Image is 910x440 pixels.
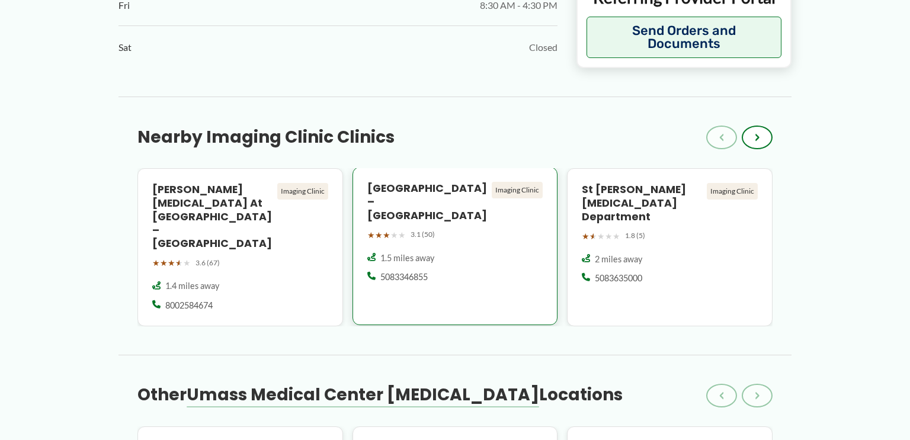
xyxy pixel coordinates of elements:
span: ‹ [719,388,724,403]
button: › [742,126,773,149]
span: 3.6 (67) [196,256,220,269]
span: ★ [398,227,406,243]
span: ★ [605,229,613,244]
span: ★ [597,229,605,244]
span: ★ [589,229,597,244]
span: 1.5 miles away [380,252,434,264]
span: ★ [375,227,383,243]
span: ‹ [719,130,724,144]
span: ★ [168,255,175,271]
button: ‹ [706,384,737,407]
span: Sat [118,38,132,56]
span: Closed [529,38,557,56]
span: 2 miles away [595,253,642,265]
span: ★ [390,227,398,243]
span: 5083635000 [595,272,642,284]
h3: Nearby Imaging Clinic Clinics [137,127,395,148]
span: ★ [152,255,160,271]
h4: St [PERSON_NAME] [MEDICAL_DATA] Department [582,183,702,224]
span: ★ [160,255,168,271]
span: › [755,388,760,403]
button: › [742,384,773,407]
span: › [755,130,760,144]
h4: [GEOGRAPHIC_DATA] – [GEOGRAPHIC_DATA] [367,182,488,223]
button: Send Orders and Documents [587,17,781,58]
a: [PERSON_NAME] [MEDICAL_DATA] at [GEOGRAPHIC_DATA] – [GEOGRAPHIC_DATA] Imaging Clinic ★★★★★ 3.6 (6... [137,168,343,326]
span: ★ [367,227,375,243]
span: ★ [183,255,191,271]
h4: [PERSON_NAME] [MEDICAL_DATA] at [GEOGRAPHIC_DATA] – [GEOGRAPHIC_DATA] [152,183,273,250]
div: Imaging Clinic [492,182,543,198]
span: Umass Medical Center [MEDICAL_DATA] [187,383,539,406]
button: ‹ [706,126,737,149]
span: ★ [582,229,589,244]
a: St [PERSON_NAME] [MEDICAL_DATA] Department Imaging Clinic ★★★★★ 1.8 (5) 2 miles away 5083635000 [567,168,773,326]
div: Imaging Clinic [277,183,328,200]
h3: Other Locations [137,384,623,406]
span: 5083346855 [380,271,428,283]
div: Imaging Clinic [707,183,758,200]
span: 8002584674 [165,300,213,311]
span: ★ [613,229,620,244]
span: ★ [175,255,183,271]
span: 1.8 (5) [625,229,645,242]
span: 3.1 (50) [411,228,435,241]
span: ★ [383,227,390,243]
a: [GEOGRAPHIC_DATA] – [GEOGRAPHIC_DATA] Imaging Clinic ★★★★★ 3.1 (50) 1.5 miles away 5083346855 [353,168,558,326]
span: 1.4 miles away [165,280,219,292]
